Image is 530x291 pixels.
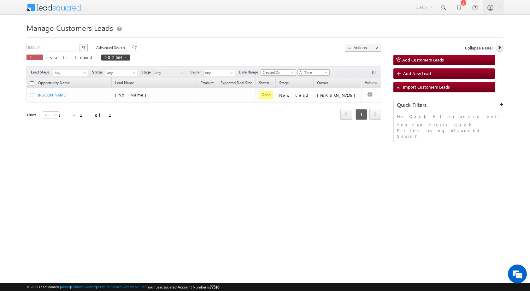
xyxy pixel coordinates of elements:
[30,55,40,60] span: 1
[210,285,219,289] span: 77516
[394,99,504,111] div: Quick Filters
[154,70,184,76] span: Any
[153,70,185,76] a: Any
[369,109,381,119] a: next
[112,79,137,88] span: Lead Name
[403,71,431,76] span: Add New Lead
[26,23,113,33] span: Manage Customers Leads
[53,70,86,76] span: Any
[203,70,235,76] input: Type to Search
[38,80,70,85] span: Opportunity Name
[31,69,52,75] span: Lead Stage
[276,79,292,88] a: Stage
[217,79,255,88] a: Expected Deal Size
[362,79,380,87] span: Actions
[141,69,153,75] span: Stage
[26,284,219,290] span: © 2025 LeadSquared | | | | |
[345,44,381,52] button: Actions
[465,45,492,51] span: Collapse Panel
[297,69,330,76] a: All Time
[58,111,119,119] div: 1 - 1 of 1
[147,285,219,289] span: Your Leadsquared Account Number is
[402,57,444,62] span: Add Customers Leads
[261,69,296,76] a: Created On
[97,285,121,289] a: Terms of Service
[61,285,70,289] a: About
[261,70,294,75] span: Created On
[340,109,352,119] a: prev
[227,70,235,76] a: Show All Items
[30,81,34,85] input: Check all records
[317,92,358,98] div: [PERSON_NAME]
[122,285,146,289] a: Acceptable Use
[35,79,73,88] a: Opportunity Name
[82,46,85,49] img: Search
[256,79,273,88] a: Status
[403,84,450,90] span: Import Customers Leads
[259,91,273,99] span: Open
[92,69,105,75] span: Status
[279,92,311,98] div: New Lead
[115,92,150,97] span: [No Name]
[43,112,60,118] span: 25
[298,70,328,75] span: All Time
[200,80,214,85] span: Product
[26,112,38,117] div: Show
[38,93,67,97] a: [PERSON_NAME]
[190,69,203,75] span: Owner
[221,80,252,85] span: Expected Deal Size
[44,55,95,60] span: results found
[317,80,328,85] span: Owner
[397,122,501,139] p: You can create Quick Filters using Advanced Search.
[104,55,121,60] span: 982564
[96,45,127,50] span: Advanced Search
[105,70,137,76] a: Any
[105,70,135,76] span: Any
[53,70,88,76] a: Any
[279,80,289,85] span: Stage
[397,113,501,119] p: No Quick Filter added yet!
[43,111,59,119] a: 25
[239,69,261,75] span: Date Range
[71,285,96,289] a: Contact Support
[356,109,367,120] span: 1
